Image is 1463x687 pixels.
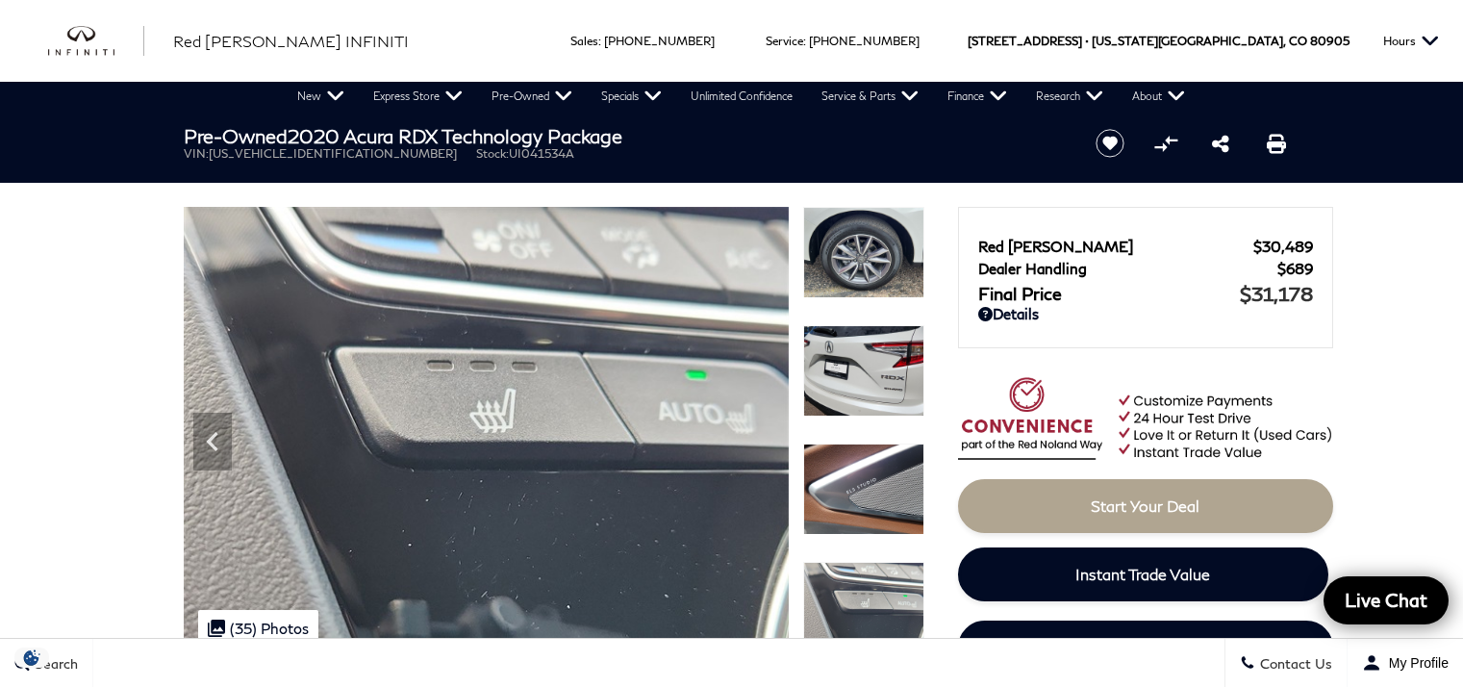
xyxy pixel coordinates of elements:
a: Unlimited Confidence [676,82,807,111]
a: Research [1022,82,1118,111]
a: [STREET_ADDRESS] • [US_STATE][GEOGRAPHIC_DATA], CO 80905 [968,34,1349,48]
span: Red [PERSON_NAME] INFINITI [173,32,409,50]
span: VIN: [184,146,209,161]
span: Red [PERSON_NAME] [978,238,1253,255]
a: Schedule Test Drive [958,621,1333,674]
nav: Main Navigation [283,82,1199,111]
a: [PHONE_NUMBER] [604,34,715,48]
div: Previous [193,413,232,471]
img: Used 2020 Platinum White Pearl Acura Technology Package image 35 [803,562,924,653]
a: Finance [933,82,1022,111]
a: infiniti [48,26,144,57]
span: $30,489 [1253,238,1313,255]
span: Instant Trade Value [1075,565,1210,583]
div: (35) Photos [198,610,318,647]
span: Start Your Deal [1091,496,1199,515]
h1: 2020 Acura RDX Technology Package [184,125,1064,146]
img: Used 2020 Platinum White Pearl Acura Technology Package image 35 [184,207,789,661]
span: Service [766,34,803,48]
a: Pre-Owned [477,82,587,111]
span: Search [30,655,78,672]
a: Dealer Handling $689 [978,260,1313,277]
a: Specials [587,82,676,111]
span: UI041534A [509,146,574,161]
img: Used 2020 Platinum White Pearl Acura Technology Package image 33 [803,325,924,417]
img: Opt-Out Icon [10,648,54,668]
a: Red [PERSON_NAME] $30,489 [978,238,1313,255]
span: Contact Us [1255,655,1332,672]
a: Express Store [359,82,477,111]
a: New [283,82,359,111]
button: Save vehicle [1089,128,1131,159]
a: Print this Pre-Owned 2020 Acura RDX Technology Package [1267,132,1286,155]
button: Open user profile menu [1348,639,1463,687]
span: Stock: [476,146,509,161]
img: Used 2020 Platinum White Pearl Acura Technology Package image 32 [803,207,924,298]
a: [PHONE_NUMBER] [809,34,920,48]
a: Red [PERSON_NAME] INFINITI [173,30,409,53]
span: $31,178 [1240,282,1313,305]
span: Live Chat [1335,588,1437,612]
a: Details [978,305,1313,322]
a: Service & Parts [807,82,933,111]
a: Final Price $31,178 [978,282,1313,305]
strong: Pre-Owned [184,124,288,147]
a: Instant Trade Value [958,547,1328,601]
section: Click to Open Cookie Consent Modal [10,648,54,668]
a: Share this Pre-Owned 2020 Acura RDX Technology Package [1212,132,1229,155]
a: Start Your Deal [958,479,1333,533]
button: Compare Vehicle [1151,129,1180,158]
span: [US_VEHICLE_IDENTIFICATION_NUMBER] [209,146,457,161]
span: Final Price [978,283,1240,304]
img: Used 2020 Platinum White Pearl Acura Technology Package image 34 [803,444,924,535]
a: About [1118,82,1199,111]
img: INFINITI [48,26,144,57]
span: Sales [570,34,598,48]
span: My Profile [1381,655,1449,671]
span: Dealer Handling [978,260,1277,277]
span: : [803,34,806,48]
a: Live Chat [1324,576,1449,624]
span: : [598,34,601,48]
span: $689 [1277,260,1313,277]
